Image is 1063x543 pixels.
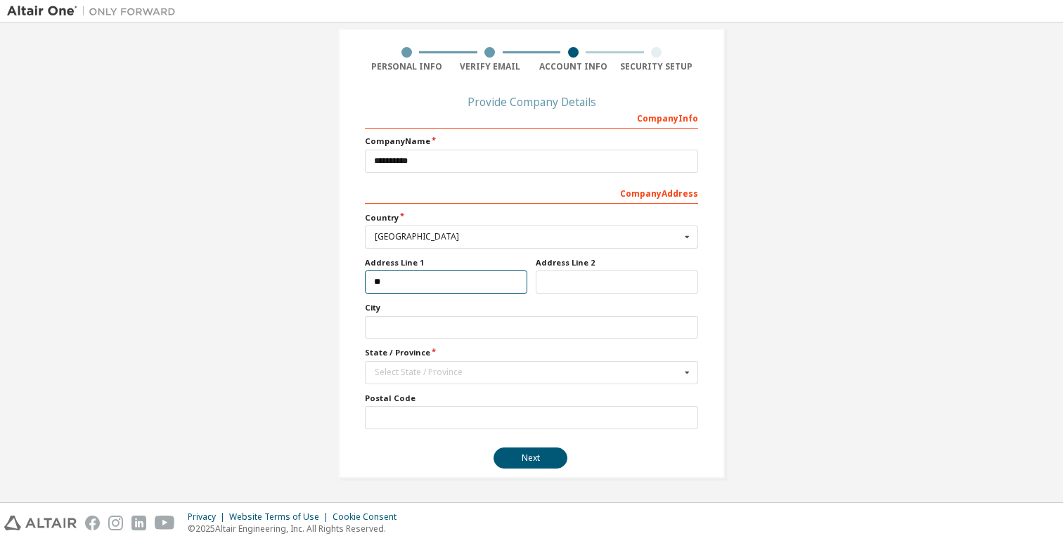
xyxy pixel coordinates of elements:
[365,106,698,129] div: Company Info
[131,516,146,530] img: linkedin.svg
[365,393,698,404] label: Postal Code
[615,61,699,72] div: Security Setup
[365,212,698,223] label: Country
[188,511,229,523] div: Privacy
[188,523,405,535] p: © 2025 Altair Engineering, Inc. All Rights Reserved.
[365,61,449,72] div: Personal Info
[365,181,698,204] div: Company Address
[365,98,698,106] div: Provide Company Details
[4,516,77,530] img: altair_logo.svg
[333,511,405,523] div: Cookie Consent
[536,257,698,268] label: Address Line 2
[7,4,183,18] img: Altair One
[365,257,527,268] label: Address Line 1
[365,347,698,358] label: State / Province
[108,516,123,530] img: instagram.svg
[449,61,532,72] div: Verify Email
[375,233,681,241] div: [GEOGRAPHIC_DATA]
[375,368,681,377] div: Select State / Province
[155,516,175,530] img: youtube.svg
[494,447,567,469] button: Next
[531,61,615,72] div: Account Info
[365,136,698,147] label: Company Name
[85,516,100,530] img: facebook.svg
[229,511,333,523] div: Website Terms of Use
[365,302,698,313] label: City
